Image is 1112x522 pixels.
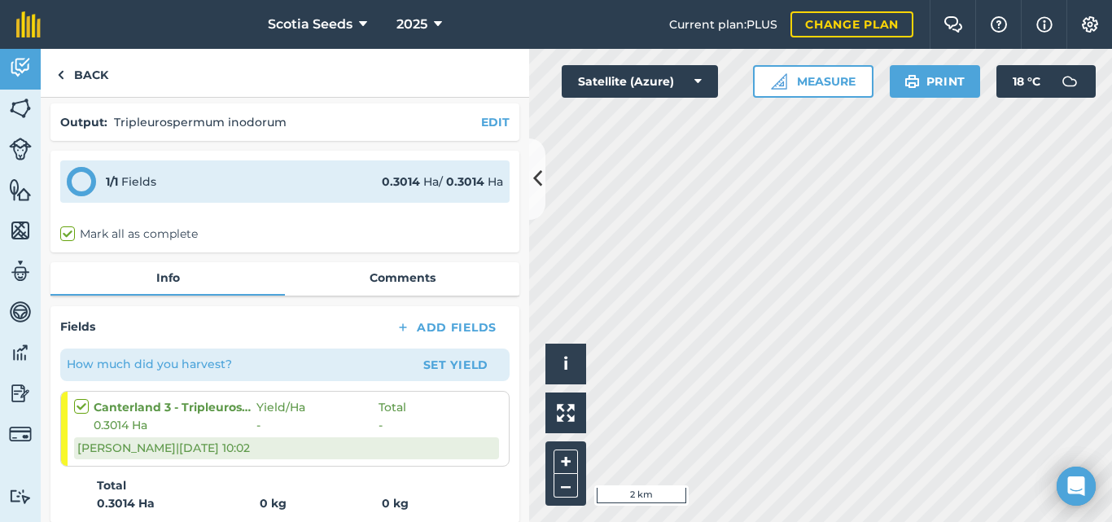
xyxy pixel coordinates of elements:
button: i [545,344,586,384]
span: 2025 [396,15,427,34]
button: Measure [753,65,873,98]
img: svg+xml;base64,PD94bWwgdmVyc2lvbj0iMS4wIiBlbmNvZGluZz0idXRmLTgiPz4KPCEtLSBHZW5lcmF0b3I6IEFkb2JlIE... [9,423,32,445]
img: svg+xml;base64,PHN2ZyB4bWxucz0iaHR0cDovL3d3dy53My5vcmcvMjAwMC9zdmciIHdpZHRoPSI1NiIgaGVpZ2h0PSI2MC... [9,218,32,243]
span: Current plan : PLUS [669,15,777,33]
img: svg+xml;base64,PD94bWwgdmVyc2lvbj0iMS4wIiBlbmNvZGluZz0idXRmLTgiPz4KPCEtLSBHZW5lcmF0b3I6IEFkb2JlIE... [9,138,32,160]
img: svg+xml;base64,PD94bWwgdmVyc2lvbj0iMS4wIiBlbmNvZGluZz0idXRmLTgiPz4KPCEtLSBHZW5lcmF0b3I6IEFkb2JlIE... [9,340,32,365]
p: Tripleurospermum inodorum [114,113,287,131]
a: Back [41,49,125,97]
strong: Canterland 3 - Tripleurospermum inodorum C 24-05 [94,398,256,416]
span: Yield / Ha [256,398,379,416]
img: svg+xml;base64,PHN2ZyB4bWxucz0iaHR0cDovL3d3dy53My5vcmcvMjAwMC9zdmciIHdpZHRoPSIxOSIgaGVpZ2h0PSIyNC... [904,72,920,91]
img: Two speech bubbles overlapping with the left bubble in the forefront [943,16,963,33]
img: svg+xml;base64,PHN2ZyB4bWxucz0iaHR0cDovL3d3dy53My5vcmcvMjAwMC9zdmciIHdpZHRoPSI1NiIgaGVpZ2h0PSI2MC... [9,96,32,121]
button: + [554,450,578,474]
strong: 0 kg [260,494,382,512]
div: [PERSON_NAME] | [DATE] 10:02 [74,437,499,458]
span: i [563,353,568,374]
img: svg+xml;base64,PD94bWwgdmVyc2lvbj0iMS4wIiBlbmNvZGluZz0idXRmLTgiPz4KPCEtLSBHZW5lcmF0b3I6IEFkb2JlIE... [9,489,32,504]
button: Add Fields [383,316,510,339]
strong: 0 kg [382,496,409,511]
img: svg+xml;base64,PHN2ZyB4bWxucz0iaHR0cDovL3d3dy53My5vcmcvMjAwMC9zdmciIHdpZHRoPSI5IiBoZWlnaHQ9IjI0Ii... [57,65,64,85]
span: 0.3014 Ha [94,416,256,434]
strong: Total [97,476,126,494]
a: Change plan [790,11,913,37]
img: svg+xml;base64,PHN2ZyB4bWxucz0iaHR0cDovL3d3dy53My5vcmcvMjAwMC9zdmciIHdpZHRoPSI1NiIgaGVpZ2h0PSI2MC... [9,178,32,202]
a: Info [50,262,285,293]
strong: 1 / 1 [106,174,118,189]
a: Comments [285,262,519,293]
button: 18 °C [996,65,1096,98]
span: - [256,416,379,434]
img: svg+xml;base64,PD94bWwgdmVyc2lvbj0iMS4wIiBlbmNvZGluZz0idXRmLTgiPz4KPCEtLSBHZW5lcmF0b3I6IEFkb2JlIE... [1053,65,1086,98]
button: EDIT [481,113,510,131]
strong: 0.3014 [382,174,420,189]
img: fieldmargin Logo [16,11,41,37]
img: Four arrows, one pointing top left, one top right, one bottom right and the last bottom left [557,404,575,422]
span: 18 ° C [1013,65,1040,98]
span: Total [379,398,406,416]
strong: 0.3014 [446,174,484,189]
span: Scotia Seeds [268,15,352,34]
button: Satellite (Azure) [562,65,718,98]
button: Set Yield [409,352,503,378]
div: Fields [106,173,156,191]
div: Ha / Ha [382,173,503,191]
img: svg+xml;base64,PHN2ZyB4bWxucz0iaHR0cDovL3d3dy53My5vcmcvMjAwMC9zdmciIHdpZHRoPSIxNyIgaGVpZ2h0PSIxNy... [1036,15,1053,34]
img: svg+xml;base64,PD94bWwgdmVyc2lvbj0iMS4wIiBlbmNvZGluZz0idXRmLTgiPz4KPCEtLSBHZW5lcmF0b3I6IEFkb2JlIE... [9,381,32,406]
img: Ruler icon [771,73,787,90]
span: - [379,416,383,434]
img: svg+xml;base64,PD94bWwgdmVyc2lvbj0iMS4wIiBlbmNvZGluZz0idXRmLTgiPz4KPCEtLSBHZW5lcmF0b3I6IEFkb2JlIE... [9,259,32,283]
img: svg+xml;base64,PD94bWwgdmVyc2lvbj0iMS4wIiBlbmNvZGluZz0idXRmLTgiPz4KPCEtLSBHZW5lcmF0b3I6IEFkb2JlIE... [9,300,32,324]
button: – [554,474,578,498]
img: A question mark icon [989,16,1009,33]
button: Print [890,65,981,98]
div: Open Intercom Messenger [1057,467,1096,506]
strong: 0.3014 Ha [97,494,260,512]
h4: Fields [60,318,95,336]
label: Mark all as complete [60,226,198,243]
h4: Output : [60,113,107,131]
img: A cog icon [1080,16,1100,33]
img: svg+xml;base64,PD94bWwgdmVyc2lvbj0iMS4wIiBlbmNvZGluZz0idXRmLTgiPz4KPCEtLSBHZW5lcmF0b3I6IEFkb2JlIE... [9,55,32,80]
p: How much did you harvest? [67,355,232,373]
